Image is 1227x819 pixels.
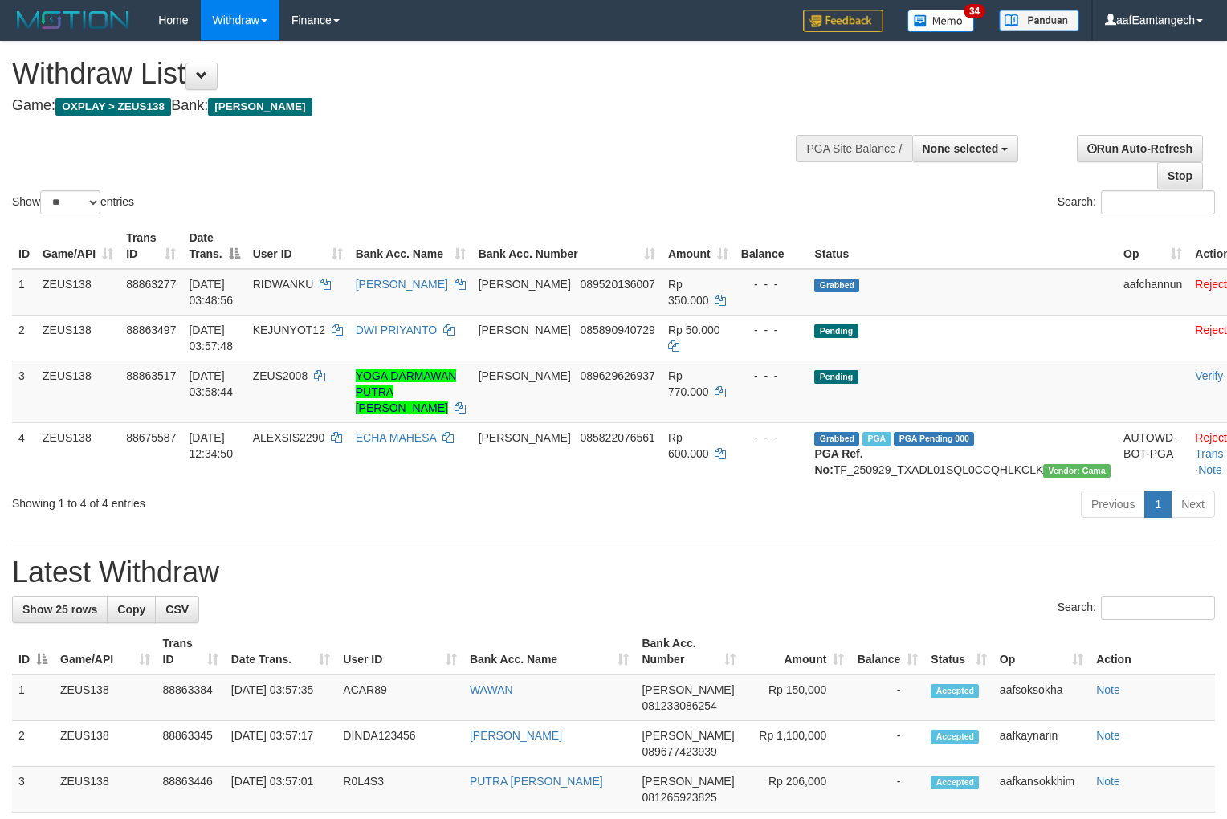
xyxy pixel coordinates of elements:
[814,370,858,384] span: Pending
[120,223,182,269] th: Trans ID: activate to sort column ascending
[36,269,120,316] td: ZEUS138
[117,603,145,616] span: Copy
[642,699,716,712] span: Copy 081233086254 to clipboard
[54,767,157,813] td: ZEUS138
[642,729,734,742] span: [PERSON_NAME]
[814,447,862,476] b: PGA Ref. No:
[225,721,337,767] td: [DATE] 03:57:17
[662,223,735,269] th: Amount: activate to sort column ascending
[349,223,472,269] th: Bank Acc. Name: activate to sort column ascending
[253,278,314,291] span: RIDWANKU
[247,223,349,269] th: User ID: activate to sort column ascending
[12,269,36,316] td: 1
[850,629,924,674] th: Balance: activate to sort column ascending
[208,98,312,116] span: [PERSON_NAME]
[470,775,603,788] a: PUTRA [PERSON_NAME]
[12,556,1215,589] h1: Latest Withdraw
[225,629,337,674] th: Date Trans.: activate to sort column ascending
[479,324,571,336] span: [PERSON_NAME]
[225,767,337,813] td: [DATE] 03:57:01
[808,422,1117,484] td: TF_250929_TXADL01SQL0CCQHLKCLK
[253,431,325,444] span: ALEXSIS2290
[36,315,120,361] td: ZEUS138
[741,368,802,384] div: - - -
[741,322,802,338] div: - - -
[742,767,850,813] td: Rp 206,000
[22,603,97,616] span: Show 25 rows
[336,721,463,767] td: DINDA123456
[850,721,924,767] td: -
[1081,491,1145,518] a: Previous
[993,629,1090,674] th: Op: activate to sort column ascending
[912,135,1019,162] button: None selected
[36,422,120,484] td: ZEUS138
[40,190,100,214] select: Showentries
[1198,463,1222,476] a: Note
[814,279,859,292] span: Grabbed
[862,432,891,446] span: Marked by aafpengsreynich
[850,674,924,721] td: -
[1117,269,1188,316] td: aafchannun
[463,629,636,674] th: Bank Acc. Name: activate to sort column ascending
[12,315,36,361] td: 2
[54,629,157,674] th: Game/API: activate to sort column ascending
[356,431,436,444] a: ECHA MAHESA
[1058,190,1215,214] label: Search:
[126,278,176,291] span: 88863277
[580,369,654,382] span: Copy 089629626937 to clipboard
[12,674,54,721] td: 1
[126,369,176,382] span: 88863517
[356,324,437,336] a: DWI PRIYANTO
[964,4,985,18] span: 34
[12,98,802,114] h4: Game: Bank:
[36,361,120,422] td: ZEUS138
[182,223,246,269] th: Date Trans.: activate to sort column descending
[189,324,233,352] span: [DATE] 03:57:48
[479,369,571,382] span: [PERSON_NAME]
[668,324,720,336] span: Rp 50.000
[470,729,562,742] a: [PERSON_NAME]
[668,369,709,398] span: Rp 770.000
[1144,491,1172,518] a: 1
[635,629,742,674] th: Bank Acc. Number: activate to sort column ascending
[642,745,716,758] span: Copy 089677423939 to clipboard
[336,674,463,721] td: ACAR89
[814,324,858,338] span: Pending
[225,674,337,721] td: [DATE] 03:57:35
[336,767,463,813] td: R0L4S3
[1043,464,1111,478] span: Vendor URL: https://trx31.1velocity.biz
[189,431,233,460] span: [DATE] 12:34:50
[189,278,233,307] span: [DATE] 03:48:56
[907,10,975,32] img: Button%20Memo.svg
[923,142,999,155] span: None selected
[155,596,199,623] a: CSV
[894,432,974,446] span: PGA Pending
[336,629,463,674] th: User ID: activate to sort column ascending
[253,324,325,336] span: KEJUNYOT12
[742,674,850,721] td: Rp 150,000
[472,223,662,269] th: Bank Acc. Number: activate to sort column ascending
[642,791,716,804] span: Copy 081265923825 to clipboard
[12,721,54,767] td: 2
[157,629,225,674] th: Trans ID: activate to sort column ascending
[12,596,108,623] a: Show 25 rows
[735,223,809,269] th: Balance
[1077,135,1203,162] a: Run Auto-Refresh
[1096,729,1120,742] a: Note
[55,98,171,116] span: OXPLAY > ZEUS138
[796,135,911,162] div: PGA Site Balance /
[54,721,157,767] td: ZEUS138
[356,369,457,414] a: YOGA DARMAWAN PUTRA [PERSON_NAME]
[479,278,571,291] span: [PERSON_NAME]
[1090,629,1215,674] th: Action
[1117,422,1188,484] td: AUTOWD-BOT-PGA
[580,324,654,336] span: Copy 085890940729 to clipboard
[642,775,734,788] span: [PERSON_NAME]
[742,629,850,674] th: Amount: activate to sort column ascending
[12,767,54,813] td: 3
[668,278,709,307] span: Rp 350.000
[1195,278,1227,291] a: Reject
[12,58,802,90] h1: Withdraw List
[580,278,654,291] span: Copy 089520136007 to clipboard
[742,721,850,767] td: Rp 1,100,000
